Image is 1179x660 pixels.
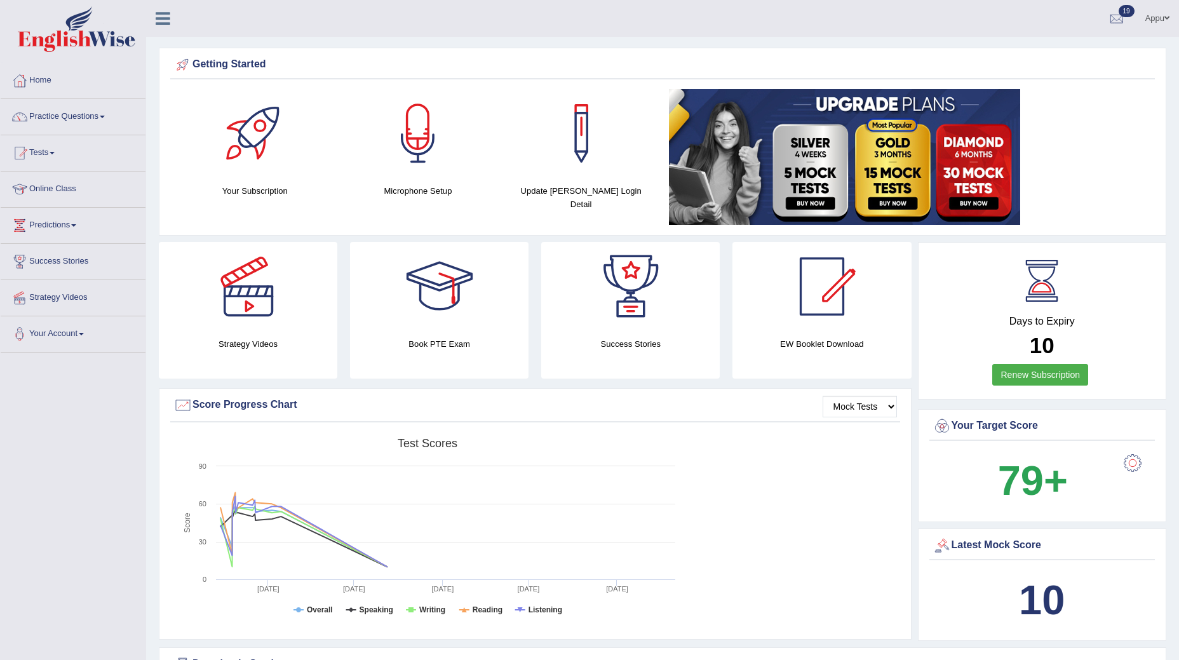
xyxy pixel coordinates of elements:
div: Your Target Score [933,417,1152,436]
tspan: [DATE] [432,585,454,593]
tspan: Listening [529,605,562,614]
tspan: Overall [307,605,333,614]
b: 79+ [998,457,1068,504]
h4: EW Booklet Download [732,337,911,351]
tspan: Reading [473,605,502,614]
span: 19 [1119,5,1135,17]
tspan: [DATE] [257,585,280,593]
h4: Microphone Setup [343,184,494,198]
a: Strategy Videos [1,280,145,312]
div: Getting Started [173,55,1152,74]
b: 10 [1030,333,1054,358]
text: 0 [203,576,206,583]
a: Practice Questions [1,99,145,131]
tspan: Speaking [360,605,393,614]
h4: Strategy Videos [159,337,337,351]
a: Predictions [1,208,145,239]
h4: Book PTE Exam [350,337,529,351]
tspan: [DATE] [343,585,365,593]
h4: Success Stories [541,337,720,351]
text: 90 [199,462,206,470]
h4: Update [PERSON_NAME] Login Detail [506,184,656,211]
a: Renew Subscription [992,364,1088,386]
tspan: Score [183,513,192,533]
tspan: Test scores [398,437,457,450]
h4: Days to Expiry [933,316,1152,327]
a: Home [1,63,145,95]
a: Online Class [1,172,145,203]
div: Score Progress Chart [173,396,897,415]
b: 10 [1019,577,1065,623]
tspan: [DATE] [518,585,540,593]
a: Tests [1,135,145,167]
text: 60 [199,500,206,508]
h4: Your Subscription [180,184,330,198]
a: Success Stories [1,244,145,276]
img: small5.jpg [669,89,1020,225]
div: Latest Mock Score [933,536,1152,555]
tspan: Writing [419,605,445,614]
a: Your Account [1,316,145,348]
text: 30 [199,538,206,546]
tspan: [DATE] [606,585,628,593]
